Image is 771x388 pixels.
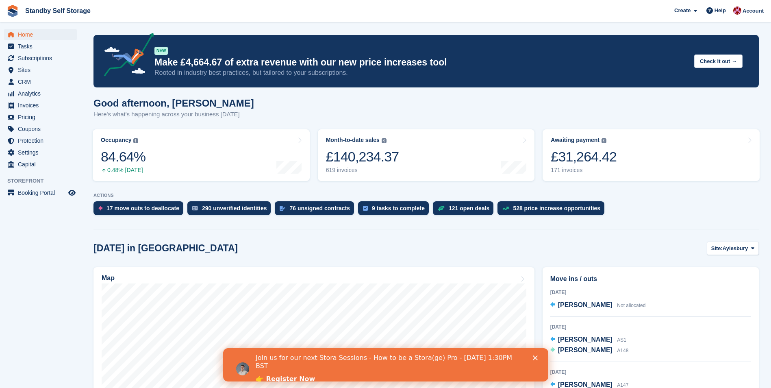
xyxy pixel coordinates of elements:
img: Rachel Corrigall [733,7,741,15]
div: Awaiting payment [551,137,599,144]
a: 👉 Register Now [33,27,92,36]
span: [PERSON_NAME] [558,381,612,388]
span: A148 [617,348,628,353]
a: menu [4,52,77,64]
div: 17 move outs to deallocate [106,205,179,211]
a: 9 tasks to complete [358,201,433,219]
div: 171 invoices [551,167,617,174]
h1: Good afternoon, [PERSON_NAME] [93,98,254,109]
span: Aylesbury [723,244,748,253]
a: menu [4,135,77,146]
a: [PERSON_NAME] AS1 [550,335,626,345]
span: Capital [18,159,67,170]
a: 76 unsigned contracts [275,201,358,219]
div: [DATE] [550,289,751,296]
span: Storefront [7,177,81,185]
span: [PERSON_NAME] [558,336,612,343]
a: menu [4,88,77,99]
a: Month-to-date sales £140,234.37 619 invoices [318,129,535,181]
a: Standby Self Storage [22,4,94,17]
a: 528 price increase opportunities [497,201,608,219]
button: Site: Aylesbury [707,242,759,255]
div: £31,264.42 [551,148,617,165]
a: menu [4,187,77,198]
span: [PERSON_NAME] [558,301,612,308]
img: icon-info-grey-7440780725fd019a000dd9b08b2336e03edf1995a4989e88bcd33f0948082b44.svg [133,138,138,143]
span: Tasks [18,41,67,52]
a: menu [4,147,77,158]
a: menu [4,100,77,111]
button: Check it out → [694,54,743,68]
img: deal-1b604bf984904fb50ccaf53a9ad4b4a5d6e5aea283cecdc64d6e3604feb123c2.svg [438,205,445,211]
div: 84.64% [101,148,146,165]
h2: Move ins / outs [550,274,751,284]
div: NEW [154,47,168,55]
span: A147 [617,382,628,388]
p: Make £4,664.67 of extra revenue with our new price increases tool [154,57,688,68]
a: menu [4,41,77,52]
p: Rooted in industry best practices, but tailored to your subscriptions. [154,68,688,77]
img: verify_identity-adf6edd0f0f0b5bbfe63781bf79b02c33cf7c696d77639b501bdc392416b5a36.svg [192,206,198,211]
p: ACTIONS [93,193,759,198]
span: Subscriptions [18,52,67,64]
a: 290 unverified identities [187,201,275,219]
a: 17 move outs to deallocate [93,201,187,219]
div: 290 unverified identities [202,205,267,211]
span: Site: [711,244,723,253]
a: menu [4,111,77,123]
span: [PERSON_NAME] [558,347,612,353]
span: CRM [18,76,67,87]
h2: Map [102,275,115,282]
img: task-75834270c22a3079a89374b754ae025e5fb1db73e45f91037f5363f120a921f8.svg [363,206,368,211]
a: menu [4,29,77,40]
span: Home [18,29,67,40]
span: Coupons [18,123,67,135]
div: 528 price increase opportunities [513,205,600,211]
span: Protection [18,135,67,146]
span: Booking Portal [18,187,67,198]
span: Sites [18,64,67,76]
img: stora-icon-8386f47178a22dfd0bd8f6a31ec36ba5ce8667c1dd55bd0f319d3a0aa187defe.svg [7,5,19,17]
a: Awaiting payment £31,264.42 171 invoices [543,129,760,181]
div: 619 invoices [326,167,399,174]
img: contract_signature_icon-13c848040528278c33f63329250d36e43548de30e8caae1d1a13099fd9432cc5.svg [280,206,285,211]
a: menu [4,76,77,87]
span: Help [715,7,726,15]
a: Preview store [67,188,77,198]
span: Create [674,7,691,15]
span: Analytics [18,88,67,99]
a: [PERSON_NAME] Not allocated [550,300,646,311]
div: 0.48% [DATE] [101,167,146,174]
div: 121 open deals [449,205,489,211]
div: [DATE] [550,323,751,331]
img: price_increase_opportunities-93ffe204e8149a01c8c9dc8f82e8f89637d9d84a8eef4429ea346261dce0b2c0.svg [502,207,509,210]
img: price-adjustments-announcement-icon-8257ccfd72463d97f412b2fc003d46551f7dbcb40ab6d574587a9cd5c0d94... [97,33,154,79]
img: icon-info-grey-7440780725fd019a000dd9b08b2336e03edf1995a4989e88bcd33f0948082b44.svg [602,138,606,143]
div: Occupancy [101,137,131,144]
span: Not allocated [617,303,645,308]
span: Settings [18,147,67,158]
span: Account [743,7,764,15]
iframe: Intercom live chat banner [223,348,548,381]
div: £140,234.37 [326,148,399,165]
h2: [DATE] in [GEOGRAPHIC_DATA] [93,243,238,254]
div: Month-to-date sales [326,137,380,144]
a: Occupancy 84.64% 0.48% [DATE] [93,129,310,181]
div: Close [310,7,318,12]
a: menu [4,159,77,170]
a: [PERSON_NAME] A148 [550,345,629,356]
div: 76 unsigned contracts [289,205,350,211]
img: move_outs_to_deallocate_icon-f764333ba52eb49d3ac5e1228854f67142a1ed5810a6f6cc68b1a99e826820c5.svg [98,206,102,211]
img: icon-info-grey-7440780725fd019a000dd9b08b2336e03edf1995a4989e88bcd33f0948082b44.svg [382,138,387,143]
div: 9 tasks to complete [372,205,425,211]
span: Pricing [18,111,67,123]
span: Invoices [18,100,67,111]
span: AS1 [617,337,626,343]
a: menu [4,123,77,135]
p: Here's what's happening across your business [DATE] [93,110,254,119]
a: menu [4,64,77,76]
div: [DATE] [550,368,751,376]
a: 121 open deals [433,201,497,219]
